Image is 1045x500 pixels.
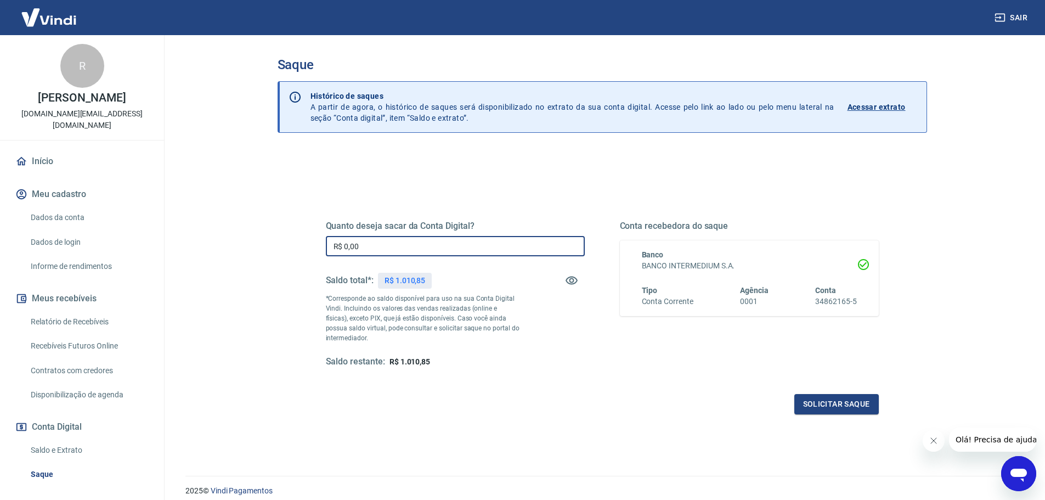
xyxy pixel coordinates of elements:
iframe: Mensagem da empresa [949,428,1036,452]
a: Informe de rendimentos [26,255,151,278]
span: Olá! Precisa de ajuda? [7,8,92,16]
button: Solicitar saque [794,394,879,414]
a: Recebíveis Futuros Online [26,335,151,357]
h6: Conta Corrente [642,296,693,307]
button: Sair [992,8,1032,28]
a: Acessar extrato [848,91,918,123]
p: Histórico de saques [310,91,834,102]
a: Contratos com credores [26,359,151,382]
button: Meu cadastro [13,182,151,206]
span: Agência [740,286,769,295]
h5: Saldo restante: [326,356,385,368]
p: 2025 © [185,485,1019,497]
h6: BANCO INTERMEDIUM S.A. [642,260,857,272]
a: Saque [26,463,151,486]
div: R [60,44,104,88]
p: [PERSON_NAME] [38,92,126,104]
h6: 0001 [740,296,769,307]
iframe: Fechar mensagem [923,430,945,452]
button: Meus recebíveis [13,286,151,311]
a: Relatório de Recebíveis [26,311,151,333]
span: Tipo [642,286,658,295]
span: Conta [815,286,836,295]
h5: Conta recebedora do saque [620,221,879,232]
a: Início [13,149,151,173]
img: Vindi [13,1,84,34]
p: [DOMAIN_NAME][EMAIL_ADDRESS][DOMAIN_NAME] [9,108,155,131]
p: Acessar extrato [848,102,906,113]
iframe: Botão para abrir a janela de mensagens [1001,456,1036,491]
h6: 34862165-5 [815,296,857,307]
a: Dados de login [26,231,151,254]
span: Banco [642,250,664,259]
a: Saldo e Extrato [26,439,151,462]
h3: Saque [278,57,927,72]
p: *Corresponde ao saldo disponível para uso na sua Conta Digital Vindi. Incluindo os valores das ve... [326,294,520,343]
h5: Saldo total*: [326,275,374,286]
span: R$ 1.010,85 [389,357,430,366]
a: Disponibilização de agenda [26,384,151,406]
p: R$ 1.010,85 [385,275,425,286]
a: Vindi Pagamentos [211,486,273,495]
a: Dados da conta [26,206,151,229]
p: A partir de agora, o histórico de saques será disponibilizado no extrato da sua conta digital. Ac... [310,91,834,123]
button: Conta Digital [13,415,151,439]
h5: Quanto deseja sacar da Conta Digital? [326,221,585,232]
